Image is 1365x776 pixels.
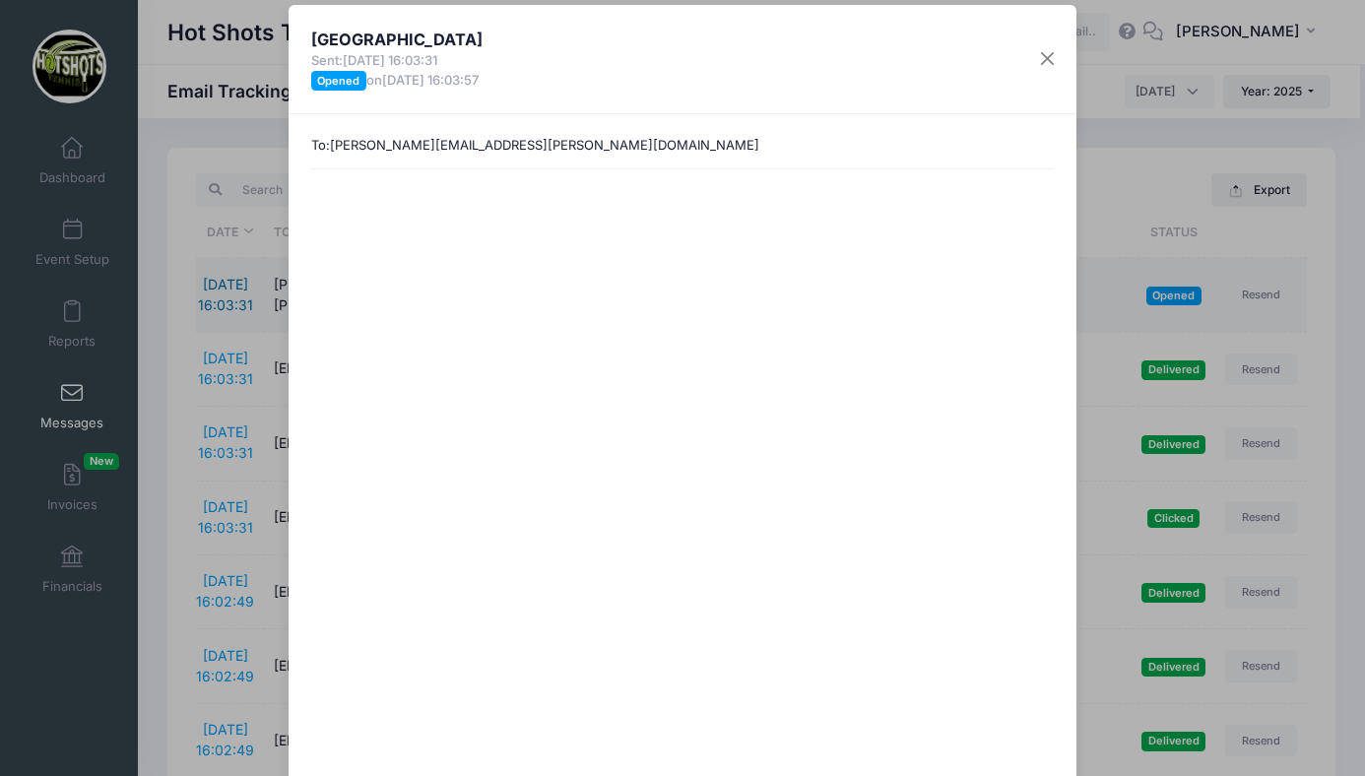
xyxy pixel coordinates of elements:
[311,28,483,51] h4: [GEOGRAPHIC_DATA]
[301,136,1064,156] div: To:
[343,52,437,68] span: [DATE] 16:03:31
[1030,41,1066,77] button: Close
[311,51,483,71] span: Sent:
[311,71,366,90] span: Opened
[382,72,479,88] span: [DATE] 16:03:57
[330,137,759,153] span: [PERSON_NAME][EMAIL_ADDRESS][PERSON_NAME][DOMAIN_NAME]
[366,72,479,88] span: on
